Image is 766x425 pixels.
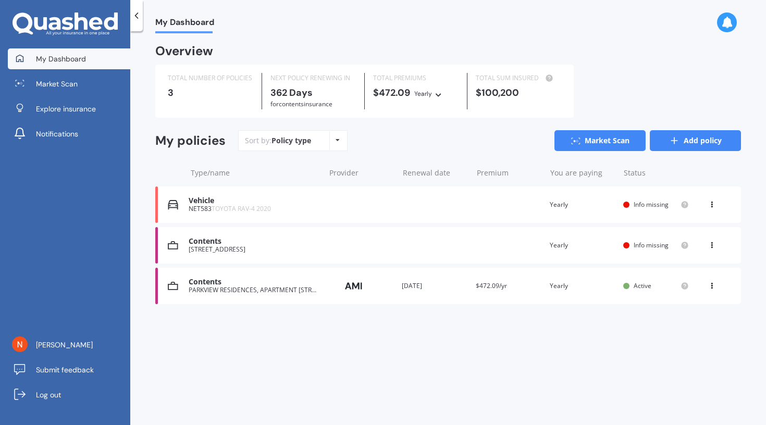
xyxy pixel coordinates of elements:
b: 362 Days [270,86,313,99]
div: Yearly [550,240,615,251]
img: ACg8ocJvzTHLGPMXHz1CYDlLD8LVNWMP4RMCkBaAlXWjtMOib0xL8w=s96-c [12,336,28,352]
div: Premium [477,168,542,178]
a: [PERSON_NAME] [8,334,130,355]
div: NET583 [189,205,319,213]
img: Contents [168,281,178,291]
span: Market Scan [36,79,78,89]
span: Log out [36,390,61,400]
div: TOTAL NUMBER OF POLICIES [168,73,253,83]
a: My Dashboard [8,48,130,69]
span: Info missing [634,241,669,249]
div: Renewal date [403,168,468,178]
div: Overview [155,46,213,56]
div: Sort by: [245,135,311,146]
a: Log out [8,384,130,405]
div: 3 [168,87,253,98]
a: Market Scan [8,73,130,94]
img: Contents [168,240,178,251]
img: AMI [328,276,380,296]
span: My Dashboard [155,17,214,31]
div: Contents [189,237,319,246]
div: Yearly [550,281,615,291]
div: NEXT POLICY RENEWING IN [270,73,356,83]
div: Vehicle [189,196,319,205]
a: Notifications [8,123,130,144]
div: Contents [189,278,319,286]
span: [PERSON_NAME] [36,340,93,350]
div: $100,200 [476,87,561,98]
div: PARKVIEW RESIDENCES, APARTMENT [STREET_ADDRESS][PERSON_NAME] [189,286,319,294]
span: $472.09/yr [476,281,507,290]
a: Add policy [650,130,741,151]
span: for Contents insurance [270,99,332,108]
div: Yearly [550,199,615,210]
div: Status [624,168,689,178]
div: My policies [155,133,226,148]
div: TOTAL PREMIUMS [373,73,459,83]
div: $472.09 [373,87,459,99]
a: Explore insurance [8,98,130,119]
span: Explore insurance [36,104,96,114]
div: Yearly [414,89,432,99]
div: Type/name [191,168,321,178]
div: You are paying [550,168,615,178]
div: [DATE] [402,281,467,291]
span: Notifications [36,129,78,139]
span: TOYOTA RAV-4 2020 [212,204,271,213]
img: Vehicle [168,199,178,210]
a: Submit feedback [8,359,130,380]
div: [STREET_ADDRESS] [189,246,319,253]
span: My Dashboard [36,54,86,64]
span: Active [634,281,651,290]
div: Policy type [271,135,311,146]
span: Info missing [634,200,669,209]
div: Provider [329,168,394,178]
a: Market Scan [554,130,646,151]
span: Submit feedback [36,365,94,375]
div: TOTAL SUM INSURED [476,73,561,83]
